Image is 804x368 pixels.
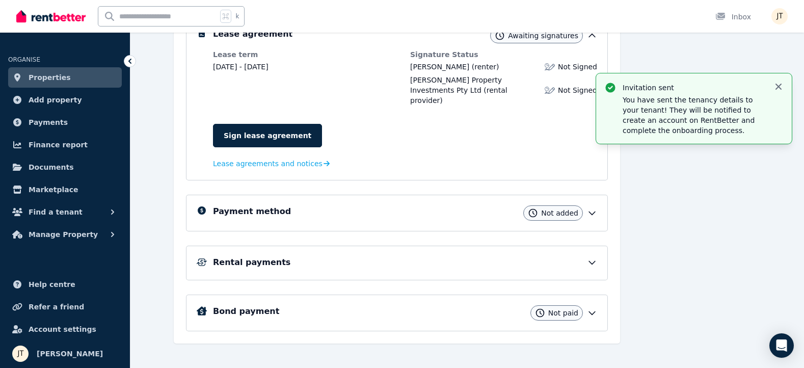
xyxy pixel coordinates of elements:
[29,301,84,313] span: Refer a friend
[548,308,578,318] span: Not paid
[8,90,122,110] a: Add property
[29,183,78,196] span: Marketplace
[29,116,68,128] span: Payments
[410,62,499,72] div: (renter)
[8,112,122,133] a: Payments
[623,95,765,136] p: You have sent the tenancy details to your tenant! They will be notified to create an account on R...
[213,305,279,318] h5: Bond payment
[8,297,122,317] a: Refer a friend
[8,179,122,200] a: Marketplace
[12,346,29,362] img: Jamie Taylor
[541,208,578,218] span: Not added
[8,157,122,177] a: Documents
[16,9,86,24] img: RentBetter
[29,323,96,335] span: Account settings
[235,12,239,20] span: k
[8,135,122,155] a: Finance report
[8,319,122,339] a: Account settings
[213,62,400,72] dd: [DATE] - [DATE]
[213,124,322,147] a: Sign lease agreement
[410,76,502,94] span: [PERSON_NAME] Property Investments Pty Ltd
[29,161,74,173] span: Documents
[410,49,597,60] dt: Signature Status
[213,159,323,169] span: Lease agreements and notices
[623,83,765,93] p: Invitation sent
[8,202,122,222] button: Find a tenant
[213,205,291,218] h5: Payment method
[29,206,83,218] span: Find a tenant
[508,31,578,41] span: Awaiting signatures
[29,228,98,241] span: Manage Property
[8,56,40,63] span: ORGANISE
[213,159,330,169] a: Lease agreements and notices
[29,94,82,106] span: Add property
[29,71,71,84] span: Properties
[769,333,794,358] div: Open Intercom Messenger
[545,62,555,72] img: Lease not signed
[8,67,122,88] a: Properties
[213,256,290,269] h5: Rental payments
[213,28,292,40] h5: Lease agreement
[771,8,788,24] img: Jamie Taylor
[197,306,207,316] img: Bond Details
[29,139,88,151] span: Finance report
[545,85,555,95] img: Lease not signed
[715,12,751,22] div: Inbox
[29,278,75,291] span: Help centre
[37,348,103,360] span: [PERSON_NAME]
[213,49,400,60] dt: Lease term
[8,224,122,245] button: Manage Property
[410,75,539,106] div: (rental provider)
[558,62,597,72] span: Not Signed
[558,85,597,95] span: Not Signed
[197,258,207,266] img: Rental Payments
[8,274,122,295] a: Help centre
[410,63,469,71] span: [PERSON_NAME]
